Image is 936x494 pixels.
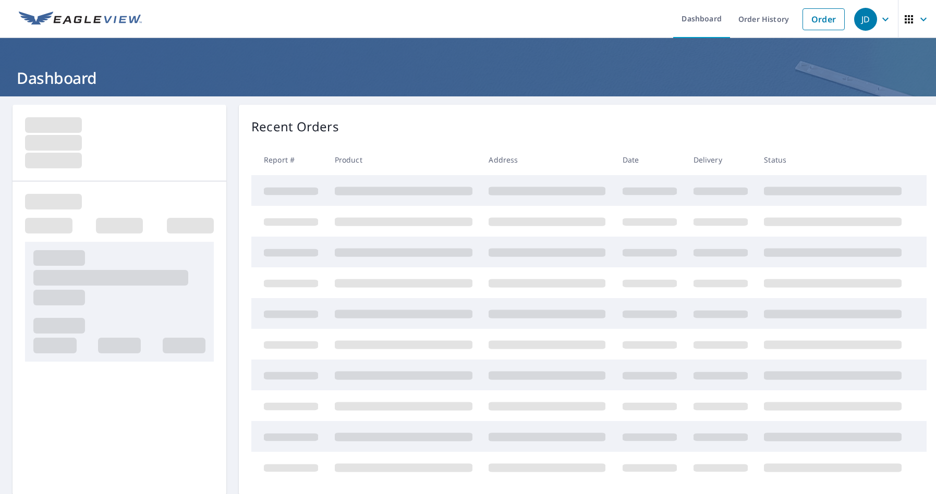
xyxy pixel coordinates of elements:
th: Status [756,144,910,175]
h1: Dashboard [13,67,923,89]
p: Recent Orders [251,117,339,136]
div: JD [854,8,877,31]
th: Address [480,144,614,175]
th: Product [326,144,481,175]
th: Report # [251,144,326,175]
a: Order [803,8,845,30]
th: Delivery [685,144,756,175]
th: Date [614,144,685,175]
img: EV Logo [19,11,142,27]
